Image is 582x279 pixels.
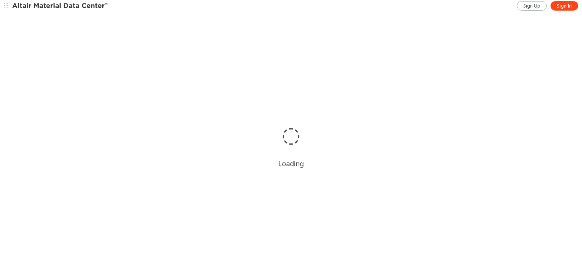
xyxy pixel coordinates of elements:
[517,1,547,11] a: Sign Up
[557,3,572,9] span: Sign In
[278,159,304,168] div: Loading
[523,3,540,9] span: Sign Up
[12,2,109,10] img: Altair Material Data Center
[551,1,578,11] a: Sign In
